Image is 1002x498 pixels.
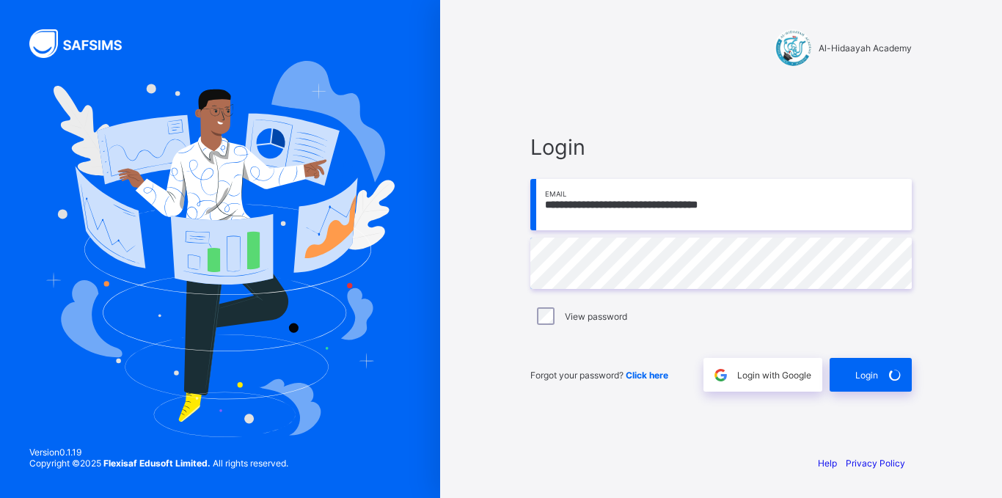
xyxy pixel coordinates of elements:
[103,458,211,469] strong: Flexisaf Edusoft Limited.
[819,43,912,54] span: Al-Hidaayah Academy
[855,370,878,381] span: Login
[29,447,288,458] span: Version 0.1.19
[737,370,811,381] span: Login with Google
[846,458,905,469] a: Privacy Policy
[565,311,627,322] label: View password
[712,367,729,384] img: google.396cfc9801f0270233282035f929180a.svg
[818,458,837,469] a: Help
[29,458,288,469] span: Copyright © 2025 All rights reserved.
[29,29,139,58] img: SAFSIMS Logo
[530,134,912,160] span: Login
[45,61,395,436] img: Hero Image
[530,370,668,381] span: Forgot your password?
[626,370,668,381] a: Click here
